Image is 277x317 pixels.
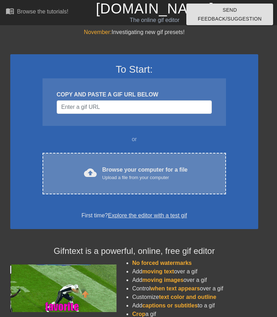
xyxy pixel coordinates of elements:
button: Send Feedback/Suggestion [186,4,273,25]
h4: Gifntext is a powerful, online, free gif editor [10,246,258,256]
span: No forced watermarks [132,260,192,266]
span: moving images [142,277,183,283]
span: moving text [142,268,174,274]
div: or [29,135,240,144]
span: November: [84,29,112,35]
a: Explore the editor with a test gif [108,212,187,218]
span: Send Feedback/Suggestion [192,6,267,23]
li: Add to a gif [132,301,258,310]
a: [DOMAIN_NAME] [96,1,214,16]
input: Username [57,100,212,114]
li: Control over a gif [132,284,258,293]
span: cloud_upload [84,166,97,179]
div: Browse your computer for a file [102,166,188,181]
div: Investigating new gif presets! [10,28,258,37]
div: The online gif editor [96,16,214,24]
li: Add over a gif [132,276,258,284]
h3: To Start: [19,63,249,76]
div: Browse the tutorials! [17,9,68,15]
span: text color and outline [159,294,216,300]
div: First time? [19,211,249,220]
span: Crop [132,311,145,317]
li: Customize [132,293,258,301]
div: Upload a file from your computer [102,174,188,181]
a: Browse the tutorials! [6,7,68,18]
span: menu_book [6,7,14,15]
li: Add over a gif [132,267,258,276]
span: when text appears [151,285,200,291]
div: COPY AND PASTE A GIF URL BELOW [57,90,212,99]
span: captions or subtitles [142,302,198,308]
img: football_small.gif [10,265,117,312]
